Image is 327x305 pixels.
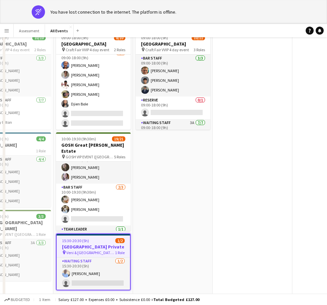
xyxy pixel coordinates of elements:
app-card-role: Waiting Staff3A5/709:00-18:00 (9h)[PERSON_NAME][PERSON_NAME][PERSON_NAME][PERSON_NAME]Djien Bole [56,49,131,130]
span: 3/3 [36,214,46,219]
h3: [GEOGRAPHIC_DATA] [56,41,131,47]
button: All Events [45,24,74,37]
span: 1 Role [115,250,125,255]
span: 1 item [37,297,53,302]
app-card-role: Reserve0/109:00-18:00 (9h) [136,96,210,119]
span: 10/10 [32,35,46,40]
span: GOSH VIP EVENT ([GEOGRAPHIC_DATA][PERSON_NAME]) [66,154,114,159]
app-card-role: Bar Staff3/309:00-18:00 (9h)[PERSON_NAME][PERSON_NAME][PERSON_NAME] [136,55,210,96]
span: 09:00-18:00 (9h) [61,35,88,40]
span: 1 Role [36,232,46,237]
span: Craft Fair VVIP 4 day event [66,47,109,52]
span: Budgeted [11,297,30,302]
span: 3 Roles [194,47,205,52]
span: 15:30-20:30 (5h) [62,238,89,243]
div: You have lost connection to the internet. The platform is offline. [50,9,176,15]
span: 10:00-19:30 (9h30m) [61,136,96,141]
span: 2 Roles [34,47,46,52]
span: Veni & [GEOGRAPHIC_DATA] Private [66,250,115,255]
button: Budgeted [3,296,31,303]
span: 1/2 [115,238,125,243]
span: 1 Role [36,148,46,153]
span: 19/21 [112,136,125,141]
div: Salary £127.00 + Expenses £0.00 + Subsistence £0.00 = [58,297,199,302]
app-card-role: Waiting Staff1A2/210:00-18:00 (8h)[PERSON_NAME][PERSON_NAME] [56,151,131,184]
app-card-role: Waiting Staff3A7/709:00-18:00 (9h) [136,119,210,202]
app-job-card: 09:00-18:00 (9h)8/10[GEOGRAPHIC_DATA] Craft Fair VVIP 4 day event2 Roles[PERSON_NAME][PERSON_NAME... [56,31,131,130]
app-card-role: Bar Staff2/310:00-19:30 (9h30m)[PERSON_NAME][PERSON_NAME] [56,184,131,226]
span: Craft Fair VVIP 4 day event [145,47,189,52]
span: 2 Roles [114,47,125,52]
app-card-role: Team Leader1/1 [56,226,131,248]
app-card-role: Waiting Staff1/215:30-20:30 (5h)[PERSON_NAME] [57,257,130,290]
span: 10/11 [192,35,205,40]
button: Assessment [14,24,45,37]
app-job-card: 15:30-20:30 (5h)1/2[GEOGRAPHIC_DATA] Private Veni & [GEOGRAPHIC_DATA] Private1 RoleWaiting Staff1... [56,233,131,290]
span: Total Budgeted £127.00 [153,297,199,302]
span: 8/10 [114,35,125,40]
span: 4/4 [36,136,46,141]
h3: [GEOGRAPHIC_DATA] Private [57,244,130,250]
h3: GOSH Great [PERSON_NAME] Estate [56,142,131,154]
h3: [GEOGRAPHIC_DATA] [136,41,210,47]
app-job-card: 09:00-18:00 (9h)10/11[GEOGRAPHIC_DATA] Craft Fair VVIP 4 day event3 RolesBar Staff3/309:00-18:00 ... [136,31,210,130]
span: 5 Roles [114,154,125,159]
app-job-card: 10:00-19:30 (9h30m)19/21GOSH Great [PERSON_NAME] Estate GOSH VIP EVENT ([GEOGRAPHIC_DATA][PERSON_... [56,132,131,231]
span: 09:00-18:00 (9h) [141,35,168,40]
